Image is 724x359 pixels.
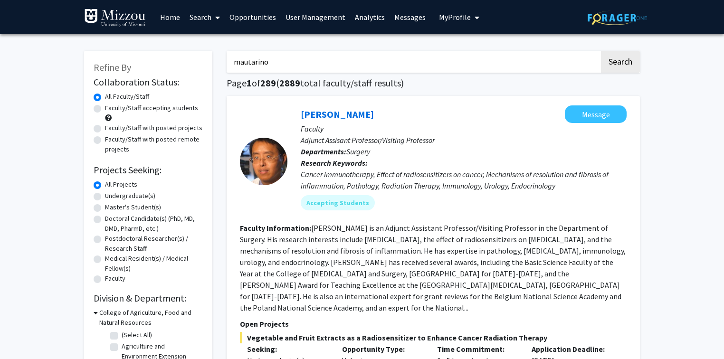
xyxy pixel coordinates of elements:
[105,92,149,102] label: All Faculty/Staff
[240,332,627,343] span: Vegetable and Fruit Extracts as a Radiosensitizer to Enhance Cancer Radiation Therapy
[227,51,600,73] input: Search Keywords
[94,76,203,88] h2: Collaboration Status:
[105,134,203,154] label: Faculty/Staff with posted remote projects
[565,105,627,123] button: Message Yujiang Fang
[260,77,276,89] span: 289
[601,51,640,73] button: Search
[185,0,225,34] a: Search
[105,202,161,212] label: Master's Student(s)
[105,179,137,189] label: All Projects
[240,223,626,312] fg-read-more: [PERSON_NAME] is an Adjunct Assistant Professor/Visiting Professor in the Department of Surgery. ...
[94,293,203,304] h2: Division & Department:
[155,0,185,34] a: Home
[439,12,471,22] span: My Profile
[247,343,328,355] p: Seeking:
[301,108,374,120] a: [PERSON_NAME]
[342,343,423,355] p: Opportunity Type:
[105,214,203,234] label: Doctoral Candidate(s) (PhD, MD, DMD, PharmD, etc.)
[94,61,131,73] span: Refine By
[301,123,627,134] p: Faculty
[301,147,346,156] b: Departments:
[99,308,203,328] h3: College of Agriculture, Food and Natural Resources
[279,77,300,89] span: 2889
[301,195,375,210] mat-chip: Accepting Students
[227,77,640,89] h1: Page of ( total faculty/staff results)
[281,0,350,34] a: User Management
[346,147,370,156] span: Surgery
[105,103,198,113] label: Faculty/Staff accepting students
[532,343,612,355] p: Application Deadline:
[7,316,40,352] iframe: Chat
[247,77,252,89] span: 1
[105,191,155,201] label: Undergraduate(s)
[105,234,203,254] label: Postdoctoral Researcher(s) / Research Staff
[437,343,518,355] p: Time Commitment:
[122,330,152,340] label: (Select All)
[105,123,202,133] label: Faculty/Staff with posted projects
[301,158,368,168] b: Research Keywords:
[390,0,430,34] a: Messages
[240,318,627,330] p: Open Projects
[84,9,146,28] img: University of Missouri Logo
[301,134,627,146] p: Adjunct Assisant Professor/Visiting Professor
[240,223,311,233] b: Faculty Information:
[105,254,203,274] label: Medical Resident(s) / Medical Fellow(s)
[225,0,281,34] a: Opportunities
[105,274,125,283] label: Faculty
[588,10,647,25] img: ForagerOne Logo
[94,164,203,176] h2: Projects Seeking:
[350,0,390,34] a: Analytics
[301,169,627,191] div: Cancer immunotherapy, Effect of radiosensitizers on cancer, Mechanisms of resolution and fibrosis...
